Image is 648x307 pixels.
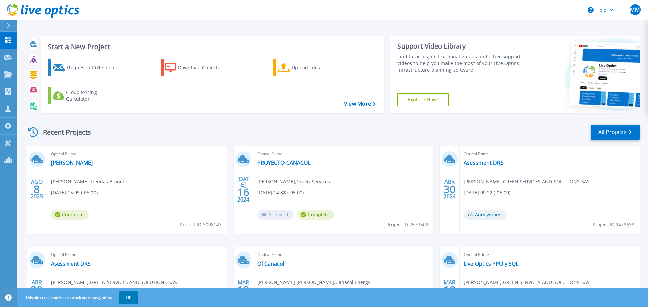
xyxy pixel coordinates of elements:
a: All Projects [591,125,640,140]
span: Archived [257,210,293,220]
span: [PERSON_NAME] , Green Services [257,178,330,185]
span: [DATE] 14:38 (-05:00) [257,189,304,196]
h3: Start a New Project [48,43,375,51]
div: Support Video Library [397,42,524,51]
div: Download Collector [178,61,232,74]
button: OK [119,291,138,304]
div: ABR 2024 [30,278,43,302]
span: [DATE] 15:09 (-05:00) [51,189,98,196]
span: Complete [297,210,334,220]
span: Optical Prime [257,150,429,158]
span: [PERSON_NAME] , GREEN SERVICES AND SOLUTIONS SAS [464,279,590,286]
div: AGO 2025 [30,177,43,202]
span: [PERSON_NAME] [PERSON_NAME] , Canacol Energy [257,279,370,286]
span: 12 [237,287,249,293]
span: Complete [51,210,89,220]
span: Optical Prime [51,150,223,158]
a: Asessment DRS [464,159,504,166]
div: MAR 2024 [237,278,250,302]
span: Optical Prime [464,150,636,158]
span: [DATE] 09:22 (-05:00) [464,189,510,196]
div: Recent Projects [26,124,100,141]
div: Cloud Pricing Calculator [66,89,120,102]
span: 16 [237,189,249,195]
span: [PERSON_NAME] , Tiendas Branchos [51,178,131,185]
span: 12 [443,287,456,293]
span: [PERSON_NAME] , GREEN SERVICES AND SOLUTIONS SAS [51,279,177,286]
span: 30 [443,186,456,192]
div: ABR 2024 [443,177,456,202]
span: Project ID: 3008143 [180,221,222,228]
div: [DATE] 2024 [237,177,250,202]
a: Download Collector [161,59,236,76]
span: 8 [34,186,40,192]
span: Optical Prime [51,251,223,258]
a: Live Optics PPU y SQL [464,260,518,267]
a: PROYECTO-CANACOL [257,159,310,166]
div: Request a Collection [67,61,121,74]
span: This site uses cookies to track your navigation. [19,291,138,304]
span: Optical Prime [464,251,636,258]
a: Cloud Pricing Calculator [48,87,123,104]
span: Project ID: 2579502 [386,221,428,228]
a: Explore Now! [397,93,449,106]
span: Optical Prime [257,251,429,258]
a: [PERSON_NAME] [51,159,93,166]
span: 30 [31,287,43,293]
span: MM [630,7,640,12]
div: MAR 2024 [443,278,456,302]
a: Asessment DRS [51,260,91,267]
span: Project ID: 2478638 [593,221,634,228]
div: Find tutorials, instructional guides and other support videos to help you make the most of your L... [397,53,524,73]
a: Upload Files [273,59,348,76]
a: OTCanacol [257,260,285,267]
a: Request a Collection [48,59,123,76]
span: Anonymous [464,210,507,220]
a: View More [344,101,375,107]
span: [PERSON_NAME] , GREEN SERVICES AND SOLUTIONS SAS [464,178,590,185]
div: Upload Files [292,61,346,74]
